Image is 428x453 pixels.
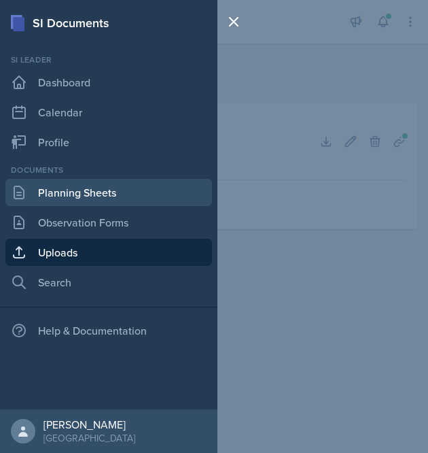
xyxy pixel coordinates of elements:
div: Help & Documentation [5,317,212,344]
a: Planning Sheets [5,179,212,206]
a: Uploads [5,239,212,266]
div: Documents [5,164,212,176]
a: Calendar [5,99,212,126]
a: Profile [5,129,212,156]
div: [PERSON_NAME] [43,418,135,431]
a: Dashboard [5,69,212,96]
div: [GEOGRAPHIC_DATA] [43,431,135,445]
a: Observation Forms [5,209,212,236]
a: Search [5,269,212,296]
div: Si leader [5,54,212,66]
